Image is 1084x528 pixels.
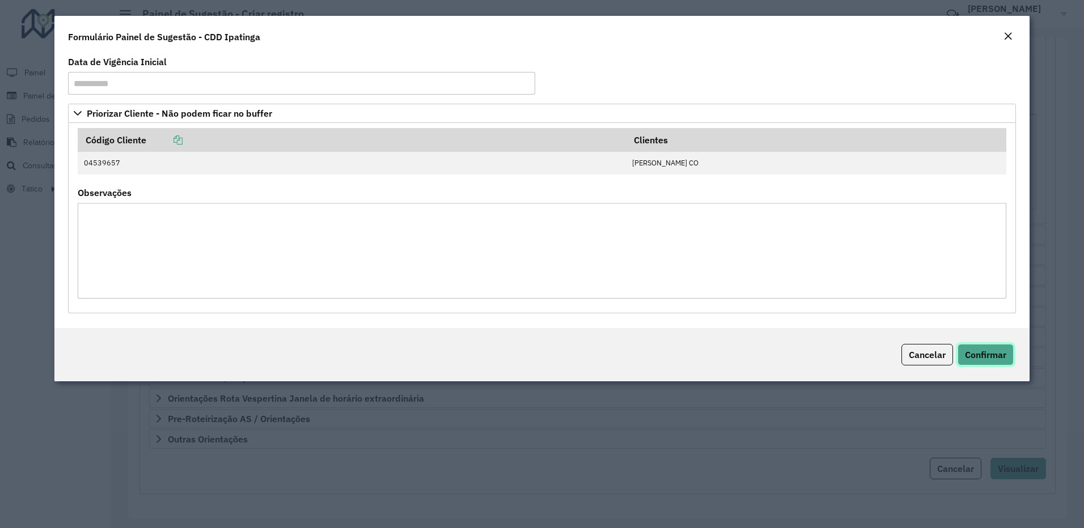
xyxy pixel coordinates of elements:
a: Copiar [146,134,183,146]
label: Observações [78,186,132,199]
span: Priorizar Cliente - Não podem ficar no buffer [87,109,272,118]
td: 04539657 [78,152,626,174]
button: Close [1000,29,1016,44]
button: Confirmar [958,344,1014,365]
span: Cancelar [909,349,946,360]
label: Data de Vigência Inicial [68,55,167,69]
h4: Formulário Painel de Sugestão - CDD Ipatinga [68,30,260,44]
span: Confirmar [965,349,1006,360]
a: Priorizar Cliente - Não podem ficar no buffer [68,104,1017,123]
em: Fechar [1003,32,1013,41]
td: [PERSON_NAME] CO [626,152,1006,174]
th: Clientes [626,128,1006,152]
button: Cancelar [901,344,953,365]
div: Priorizar Cliente - Não podem ficar no buffer [68,123,1017,313]
th: Código Cliente [78,128,626,152]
